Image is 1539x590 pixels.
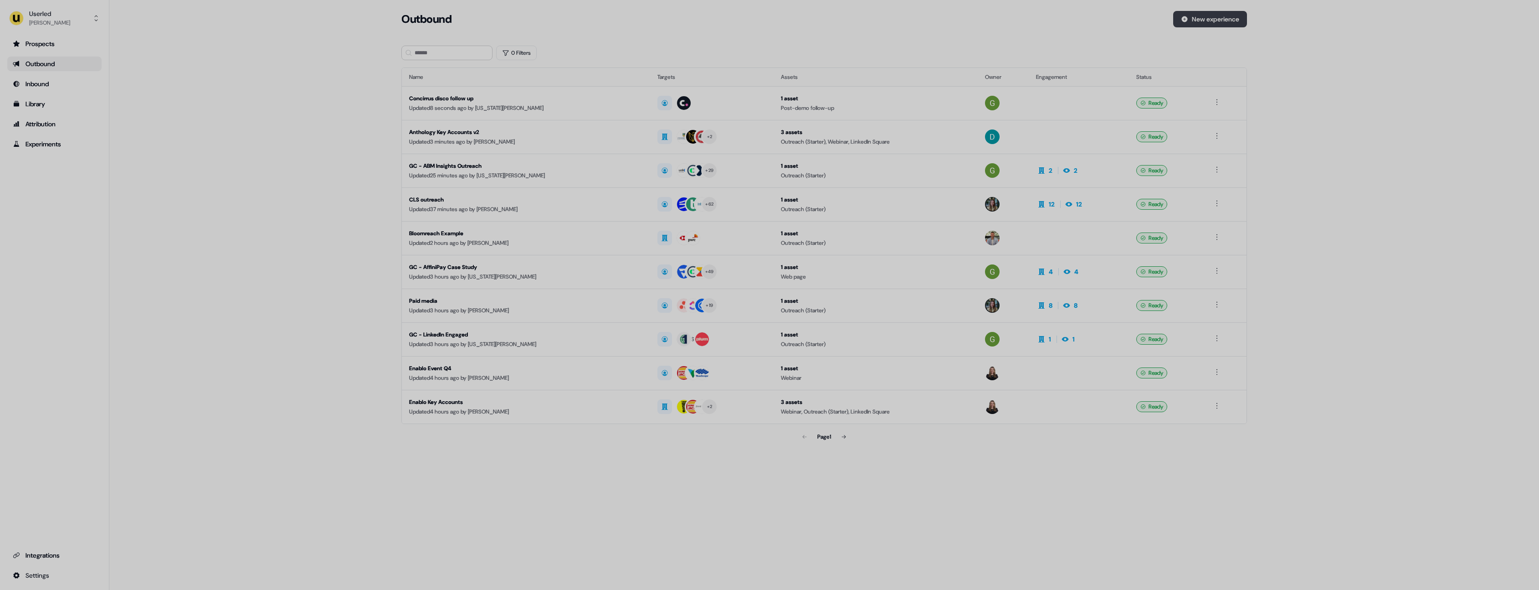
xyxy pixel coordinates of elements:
[1136,233,1167,243] div: Ready
[781,340,970,349] div: Outreach (Starter)
[705,200,713,208] div: + 62
[7,7,102,29] button: Userled[PERSON_NAME]
[985,264,1000,279] img: Georgia
[1136,165,1167,176] div: Ready
[1136,98,1167,109] div: Ready
[1072,335,1075,344] div: 1
[781,205,970,214] div: Outreach (Starter)
[7,97,102,111] a: Go to templates
[409,229,643,238] div: Bloomreach Example
[7,117,102,131] a: Go to attribution
[409,137,643,146] div: Updated 3 minutes ago by [PERSON_NAME]
[985,96,1000,110] img: Georgia
[1076,200,1082,209] div: 12
[781,272,970,281] div: Web page
[781,263,970,272] div: 1 asset
[985,332,1000,347] img: Georgia
[985,231,1000,245] img: Oliver
[1136,401,1167,412] div: Ready
[781,229,970,238] div: 1 asset
[13,39,96,48] div: Prospects
[409,128,643,137] div: Anthology Key Accounts v2
[781,238,970,248] div: Outreach (Starter)
[7,568,102,583] a: Go to integrations
[13,551,96,560] div: Integrations
[781,171,970,180] div: Outreach (Starter)
[781,94,970,103] div: 1 asset
[1129,68,1204,86] th: Status
[707,403,713,411] div: + 2
[985,129,1000,144] img: David
[978,68,1029,86] th: Owner
[409,398,643,407] div: Enablo Key Accounts
[409,205,643,214] div: Updated 37 minutes ago by [PERSON_NAME]
[1049,267,1053,276] div: 4
[707,133,713,141] div: + 2
[401,12,451,26] h3: Outbound
[781,161,970,171] div: 1 asset
[29,9,70,18] div: Userled
[781,330,970,339] div: 1 asset
[13,99,96,109] div: Library
[7,137,102,151] a: Go to experiments
[1049,200,1055,209] div: 12
[409,104,643,113] div: Updated 8 seconds ago by [US_STATE][PERSON_NAME]
[706,301,713,310] div: + 19
[1074,301,1077,310] div: 8
[1074,166,1077,175] div: 2
[774,68,978,86] th: Assets
[1136,266,1167,277] div: Ready
[409,296,643,305] div: Paid media
[409,195,643,204] div: CLS outreach
[409,272,643,281] div: Updated 3 hours ago by [US_STATE][PERSON_NAME]
[985,298,1000,313] img: Charlotte
[1049,335,1051,344] div: 1
[409,330,643,339] div: GC - LinkedIn Engaged
[781,364,970,373] div: 1 asset
[29,18,70,27] div: [PERSON_NAME]
[409,94,643,103] div: Concirrus disco follow up
[1136,199,1167,210] div: Ready
[409,340,643,349] div: Updated 3 hours ago by [US_STATE][PERSON_NAME]
[409,364,643,373] div: Enablo Event Q4
[1136,300,1167,311] div: Ready
[13,59,96,68] div: Outbound
[7,77,102,91] a: Go to Inbound
[7,57,102,71] a: Go to outbound experience
[781,104,970,113] div: Post-demo follow-up
[817,432,831,441] div: Page 1
[705,166,713,175] div: + 29
[781,195,970,204] div: 1 asset
[1136,131,1167,142] div: Ready
[1049,301,1052,310] div: 8
[496,46,537,60] button: 0 Filters
[781,296,970,305] div: 1 asset
[13,571,96,580] div: Settings
[409,238,643,248] div: Updated 2 hours ago by [PERSON_NAME]
[781,398,970,407] div: 3 assets
[650,68,774,86] th: Targets
[409,306,643,315] div: Updated 3 hours ago by [PERSON_NAME]
[985,197,1000,212] img: Charlotte
[985,163,1000,178] img: Georgia
[705,268,714,276] div: + 49
[402,68,650,86] th: Name
[1173,11,1247,27] button: New experience
[781,306,970,315] div: Outreach (Starter)
[1049,166,1052,175] div: 2
[7,548,102,563] a: Go to integrations
[13,119,96,129] div: Attribution
[409,171,643,180] div: Updated 25 minutes ago by [US_STATE][PERSON_NAME]
[1136,367,1167,378] div: Ready
[1029,68,1129,86] th: Engagement
[781,373,970,383] div: Webinar
[985,399,1000,414] img: Geneviève
[1074,267,1078,276] div: 4
[409,373,643,383] div: Updated 4 hours ago by [PERSON_NAME]
[781,128,970,137] div: 3 assets
[409,407,643,416] div: Updated 4 hours ago by [PERSON_NAME]
[13,140,96,149] div: Experiments
[691,335,695,344] div: SI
